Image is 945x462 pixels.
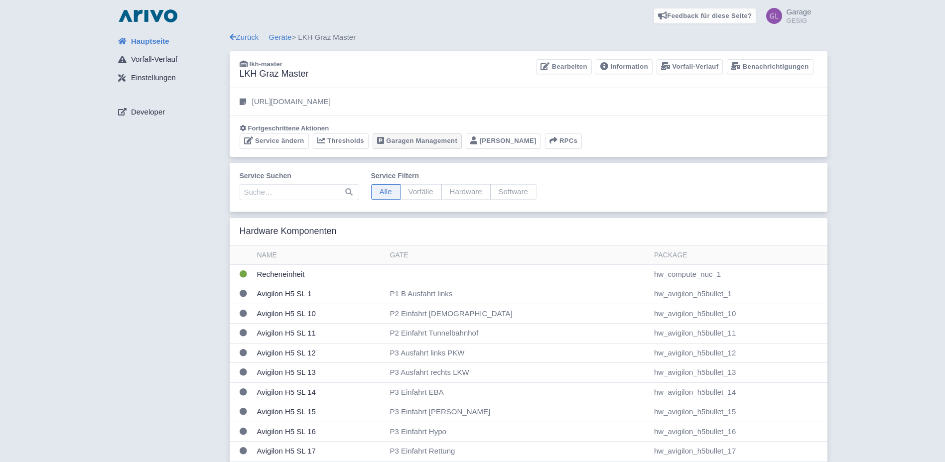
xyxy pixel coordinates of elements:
p: [URL][DOMAIN_NAME] [252,96,331,108]
span: Vorfall-Verlauf [131,54,177,65]
td: P3 Einfahrt Hypo [386,422,650,442]
th: Name [253,246,386,265]
span: Hauptseite [131,36,169,47]
td: hw_compute_nuc_1 [650,264,827,284]
td: hw_avigilon_h5bullet_11 [650,324,827,344]
td: hw_avigilon_h5bullet_15 [650,402,827,422]
input: Suche… [240,184,359,200]
a: Zurück [230,33,259,41]
td: Avigilon H5 SL 17 [253,442,386,462]
td: hw_avigilon_h5bullet_13 [650,363,827,383]
td: hw_avigilon_h5bullet_17 [650,442,827,462]
a: Garage GESIG [760,8,811,24]
span: Hardware [441,184,491,200]
td: Avigilon H5 SL 10 [253,304,386,324]
span: Developer [131,107,165,118]
a: Feedback für diese Seite? [654,8,757,24]
a: Hauptseite [110,32,230,51]
a: Vorfall-Verlauf [110,50,230,69]
td: P3 Einfahrt Rettung [386,442,650,462]
td: Recheneinheit [253,264,386,284]
td: P2 Einfahrt Tunnelbahnhof [386,324,650,344]
td: P1 B Ausfahrt links [386,284,650,304]
h3: Hardware Komponenten [240,226,337,237]
a: Garagen Management [373,133,462,149]
td: P3 Einfahrt [PERSON_NAME] [386,402,650,422]
div: > LKH Graz Master [230,32,827,43]
td: hw_avigilon_h5bullet_10 [650,304,827,324]
a: [PERSON_NAME] [466,133,541,149]
a: Einstellungen [110,69,230,88]
td: Avigilon H5 SL 14 [253,382,386,402]
td: Avigilon H5 SL 1 [253,284,386,304]
td: hw_avigilon_h5bullet_14 [650,382,827,402]
td: P3 Ausfahrt links PKW [386,343,650,363]
span: Fortgeschrittene Aktionen [248,124,329,132]
td: Avigilon H5 SL 13 [253,363,386,383]
small: GESIG [786,17,811,24]
span: lkh-master [250,60,282,68]
td: P3 Ausfahrt rechts LKW [386,363,650,383]
td: Avigilon H5 SL 12 [253,343,386,363]
span: Alle [371,184,401,200]
td: hw_avigilon_h5bullet_12 [650,343,827,363]
td: P3 Einfahrt EBA [386,382,650,402]
th: Gate [386,246,650,265]
a: Vorfall-Verlauf [657,59,723,75]
th: Package [650,246,827,265]
td: P2 Einfahrt [DEMOGRAPHIC_DATA] [386,304,650,324]
a: Developer [110,103,230,121]
a: Service ändern [240,133,309,149]
a: Information [596,59,653,75]
h3: LKH Graz Master [240,69,309,80]
span: Software [490,184,537,200]
a: Thresholds [313,133,369,149]
span: Einstellungen [131,72,176,84]
span: Garage [786,7,811,16]
a: Geräte [269,33,292,41]
td: Avigilon H5 SL 11 [253,324,386,344]
td: hw_avigilon_h5bullet_1 [650,284,827,304]
button: RPCs [545,133,582,149]
td: hw_avigilon_h5bullet_16 [650,422,827,442]
span: Vorfälle [400,184,442,200]
td: Avigilon H5 SL 16 [253,422,386,442]
img: logo [116,8,180,24]
label: Service filtern [371,171,537,181]
td: Avigilon H5 SL 15 [253,402,386,422]
label: Service suchen [240,171,359,181]
a: Bearbeiten [536,59,591,75]
a: Benachrichtigungen [727,59,813,75]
